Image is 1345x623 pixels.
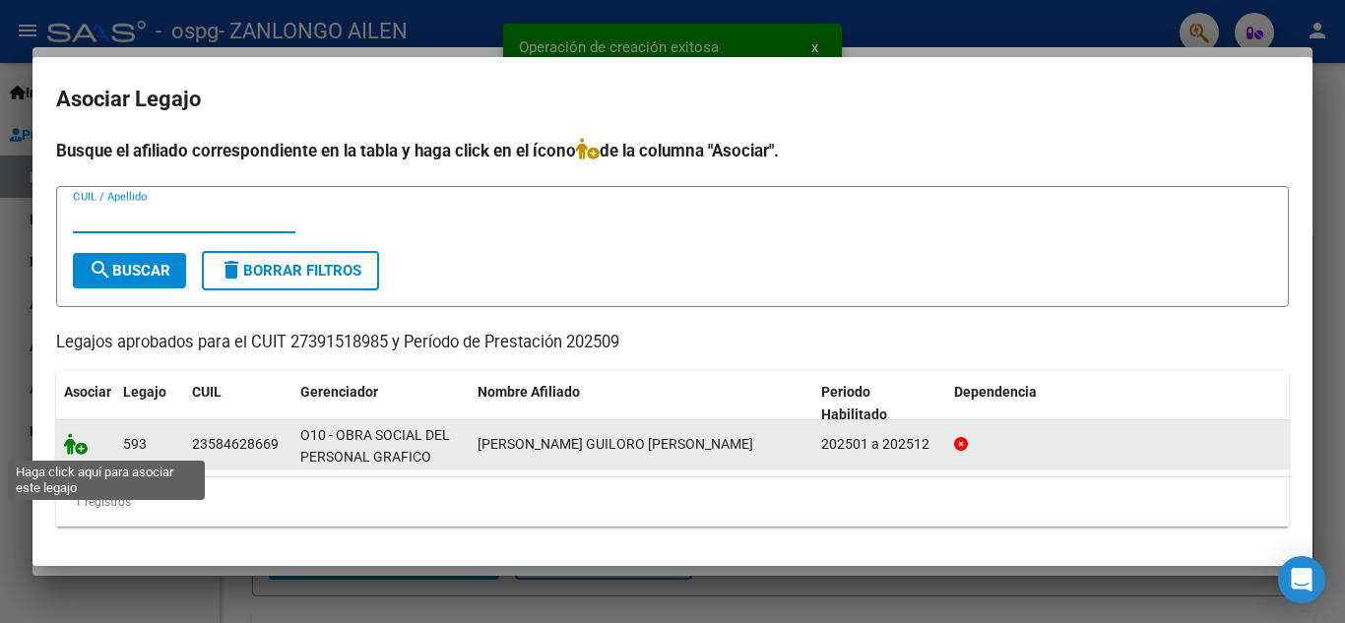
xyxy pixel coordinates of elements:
[220,262,361,280] span: Borrar Filtros
[64,384,111,400] span: Asociar
[300,384,378,400] span: Gerenciador
[220,258,243,281] mat-icon: delete
[56,331,1289,355] p: Legajos aprobados para el CUIT 27391518985 y Período de Prestación 202509
[192,433,279,456] div: 23584628669
[184,371,292,436] datatable-header-cell: CUIL
[821,433,938,456] div: 202501 a 202512
[813,371,946,436] datatable-header-cell: Periodo Habilitado
[470,371,813,436] datatable-header-cell: Nombre Afiliado
[292,371,470,436] datatable-header-cell: Gerenciador
[202,251,379,290] button: Borrar Filtros
[1278,556,1325,603] div: Open Intercom Messenger
[821,384,887,422] span: Periodo Habilitado
[954,384,1037,400] span: Dependencia
[123,384,166,400] span: Legajo
[123,436,147,452] span: 593
[56,477,1289,527] div: 1 registros
[478,436,753,452] span: PEREZ GUILORO BORIS
[300,427,450,466] span: O10 - OBRA SOCIAL DEL PERSONAL GRAFICO
[115,371,184,436] datatable-header-cell: Legajo
[478,384,580,400] span: Nombre Afiliado
[73,253,186,288] button: Buscar
[89,262,170,280] span: Buscar
[946,371,1290,436] datatable-header-cell: Dependencia
[56,81,1289,118] h2: Asociar Legajo
[89,258,112,281] mat-icon: search
[56,138,1289,163] h4: Busque el afiliado correspondiente en la tabla y haga click en el ícono de la columna "Asociar".
[56,371,115,436] datatable-header-cell: Asociar
[192,384,222,400] span: CUIL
